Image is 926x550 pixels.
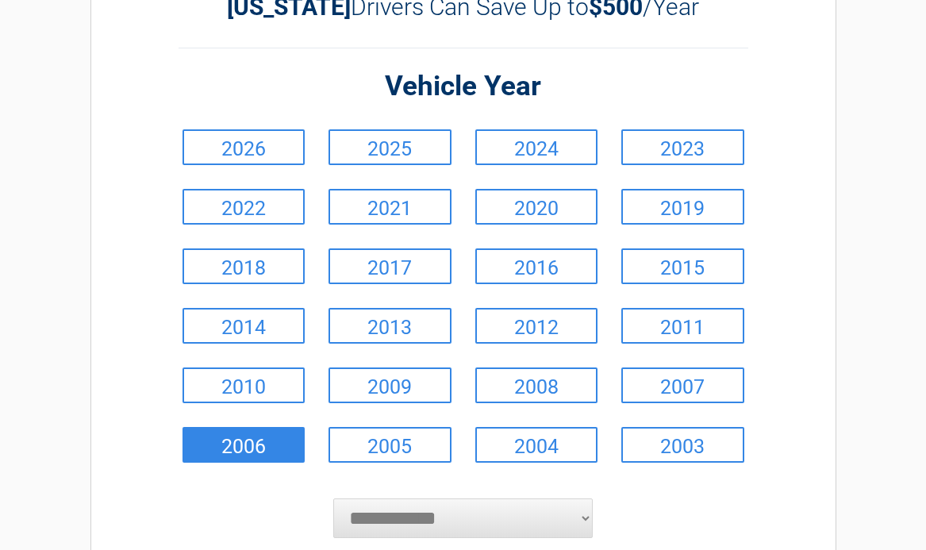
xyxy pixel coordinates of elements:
[329,427,451,463] a: 2005
[475,367,598,403] a: 2008
[475,308,598,344] a: 2012
[621,308,744,344] a: 2011
[329,129,451,165] a: 2025
[329,367,451,403] a: 2009
[179,68,748,106] h2: Vehicle Year
[621,189,744,225] a: 2019
[475,129,598,165] a: 2024
[183,129,305,165] a: 2026
[329,189,451,225] a: 2021
[329,308,451,344] a: 2013
[183,189,305,225] a: 2022
[183,308,305,344] a: 2014
[621,248,744,284] a: 2015
[621,129,744,165] a: 2023
[621,367,744,403] a: 2007
[621,427,744,463] a: 2003
[183,248,305,284] a: 2018
[183,427,305,463] a: 2006
[329,248,451,284] a: 2017
[475,427,598,463] a: 2004
[475,189,598,225] a: 2020
[475,248,598,284] a: 2016
[183,367,305,403] a: 2010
